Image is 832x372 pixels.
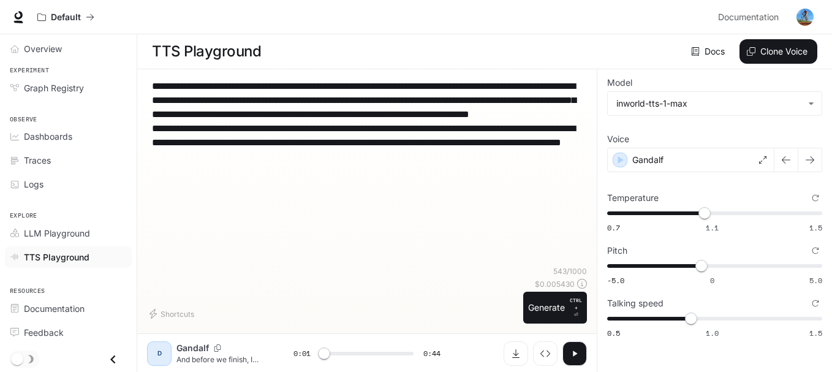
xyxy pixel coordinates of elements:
[793,5,817,29] button: User avatar
[796,9,814,26] img: User avatar
[809,244,822,257] button: Reset to default
[209,344,226,352] button: Copy Voice ID
[24,130,72,143] span: Dashboards
[607,222,620,233] span: 0.7
[5,246,132,268] a: TTS Playground
[293,347,311,360] span: 0:01
[607,78,632,87] p: Model
[5,222,132,244] a: LLM Playground
[706,222,719,233] span: 1.1
[632,154,664,166] p: Gandalf
[718,10,779,25] span: Documentation
[533,341,558,366] button: Inspect
[689,39,730,64] a: Docs
[616,97,802,110] div: inworld-tts-1-max
[713,5,788,29] a: Documentation
[176,342,209,354] p: Gandalf
[5,173,132,195] a: Logs
[32,5,100,29] button: All workspaces
[5,126,132,147] a: Dashboards
[809,275,822,286] span: 5.0
[99,347,127,372] button: Close drawer
[5,150,132,171] a: Traces
[152,39,261,64] h1: TTS Playground
[607,299,664,308] p: Talking speed
[5,322,132,343] a: Feedback
[607,194,659,202] p: Temperature
[11,352,23,365] span: Dark mode toggle
[809,222,822,233] span: 1.5
[24,82,84,94] span: Graph Registry
[24,227,90,240] span: LLM Playground
[523,292,587,324] button: GenerateCTRL +⏎
[710,275,714,286] span: 0
[504,341,528,366] button: Download audio
[570,297,582,319] p: ⏎
[607,275,624,286] span: -5.0
[176,354,264,365] p: And before we finish, I want to invite you to subscribe to our channel. Here, you will always fin...
[5,38,132,59] a: Overview
[24,326,64,339] span: Feedback
[5,298,132,319] a: Documentation
[809,191,822,205] button: Reset to default
[608,92,822,115] div: inworld-tts-1-max
[809,328,822,338] span: 1.5
[607,135,629,143] p: Voice
[706,328,719,338] span: 1.0
[51,12,81,23] p: Default
[423,347,441,360] span: 0:44
[149,344,169,363] div: D
[739,39,817,64] button: Clone Voice
[607,246,627,255] p: Pitch
[24,154,51,167] span: Traces
[607,328,620,338] span: 0.5
[147,304,199,324] button: Shortcuts
[24,42,62,55] span: Overview
[24,251,89,264] span: TTS Playground
[5,77,132,99] a: Graph Registry
[809,297,822,310] button: Reset to default
[24,178,43,191] span: Logs
[570,297,582,311] p: CTRL +
[24,302,85,315] span: Documentation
